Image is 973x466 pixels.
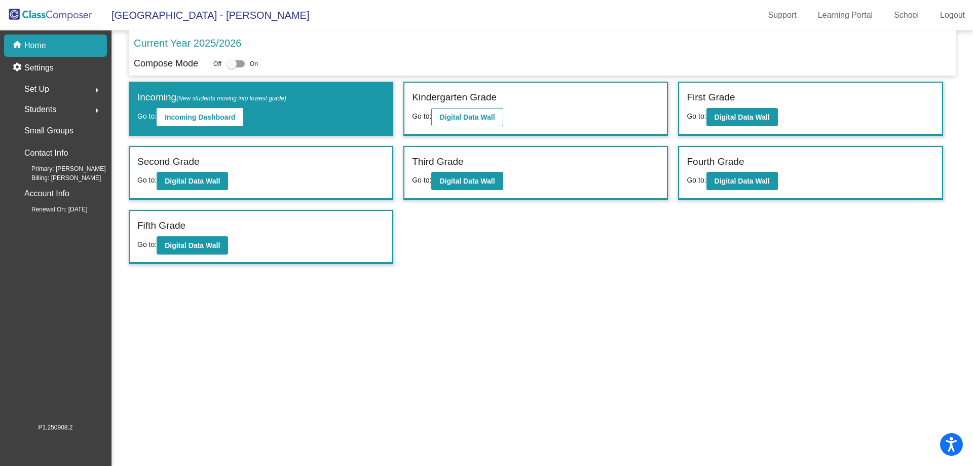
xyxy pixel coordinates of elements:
a: Learning Portal [810,7,881,23]
button: Digital Data Wall [431,108,503,126]
b: Digital Data Wall [165,241,220,249]
label: First Grade [687,90,735,105]
span: Go to: [137,112,157,120]
b: Incoming Dashboard [165,113,235,121]
span: Go to: [137,176,157,184]
mat-icon: arrow_right [91,84,103,96]
span: Set Up [24,82,49,96]
b: Digital Data Wall [715,113,770,121]
mat-icon: arrow_right [91,104,103,117]
label: Fourth Grade [687,155,744,169]
span: (New students moving into lowest grade) [176,95,286,102]
span: [GEOGRAPHIC_DATA] - [PERSON_NAME] [101,7,309,23]
span: On [250,59,258,68]
mat-icon: settings [12,62,24,74]
span: Primary: [PERSON_NAME] [15,164,106,173]
button: Digital Data Wall [706,172,778,190]
label: Fifth Grade [137,219,185,233]
b: Digital Data Wall [439,113,495,121]
span: Billing: [PERSON_NAME] [15,173,101,183]
label: Third Grade [412,155,463,169]
span: Go to: [412,112,431,120]
button: Incoming Dashboard [157,108,243,126]
button: Digital Data Wall [157,236,228,255]
p: Settings [24,62,54,74]
b: Digital Data Wall [165,177,220,185]
span: Go to: [687,112,706,120]
b: Digital Data Wall [439,177,495,185]
b: Digital Data Wall [715,177,770,185]
mat-icon: home [12,40,24,52]
label: Kindergarten Grade [412,90,497,105]
span: Go to: [137,240,157,248]
span: Go to: [412,176,431,184]
label: Second Grade [137,155,200,169]
a: Support [760,7,805,23]
p: Home [24,40,46,52]
p: Compose Mode [134,57,198,70]
p: Contact Info [24,146,68,160]
button: Digital Data Wall [431,172,503,190]
a: Logout [932,7,973,23]
a: School [886,7,927,23]
span: Students [24,102,56,117]
p: Account Info [24,187,69,201]
span: Off [213,59,221,68]
p: Small Groups [24,124,73,138]
p: Current Year 2025/2026 [134,35,241,51]
label: Incoming [137,90,286,105]
button: Digital Data Wall [706,108,778,126]
span: Renewal On: [DATE] [15,205,87,214]
span: Go to: [687,176,706,184]
button: Digital Data Wall [157,172,228,190]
